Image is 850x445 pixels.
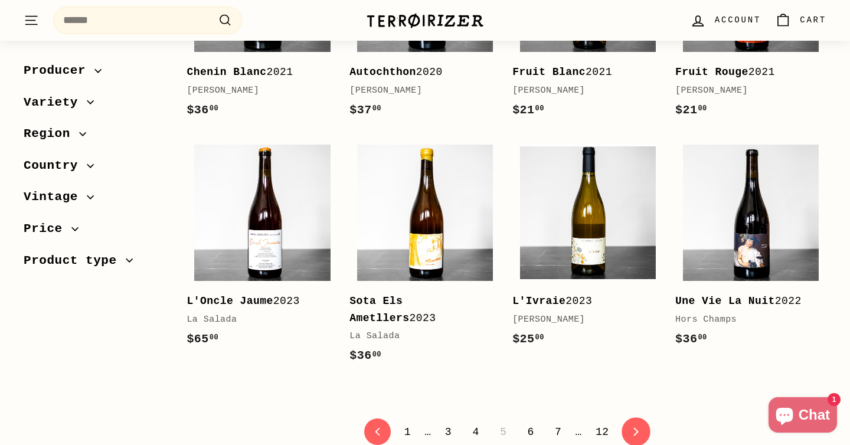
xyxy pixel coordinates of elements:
[349,103,381,117] span: $37
[24,90,168,122] button: Variety
[187,64,326,81] div: 2021
[24,219,71,239] span: Price
[24,58,168,90] button: Producer
[765,397,841,436] inbox-online-store-chat: Shopify online store chat
[675,295,775,307] b: Une Vie La Nuit
[493,422,514,442] span: 5
[512,313,652,327] div: [PERSON_NAME]
[187,103,218,117] span: $36
[187,332,218,346] span: $65
[535,333,544,342] sup: 00
[675,138,826,361] a: Une Vie La Nuit2022Hors Champs
[512,84,652,98] div: [PERSON_NAME]
[397,422,418,442] a: 1
[589,422,616,442] a: 12
[512,295,565,307] b: L'Ivraie
[349,66,416,78] b: Autochthon
[349,349,381,362] span: $36
[187,138,338,361] a: L'Oncle Jaume2023La Salada
[187,313,326,327] div: La Salada
[187,295,273,307] b: L'Oncle Jaume
[24,93,87,113] span: Variety
[675,66,748,78] b: Fruit Rouge
[24,184,168,216] button: Vintage
[187,84,326,98] div: [PERSON_NAME]
[512,332,544,346] span: $25
[698,333,707,342] sup: 00
[438,422,459,442] a: 3
[210,333,218,342] sup: 00
[675,103,707,117] span: $21
[535,104,544,113] sup: 00
[465,422,486,442] a: 4
[576,427,582,437] span: …
[683,3,768,38] a: Account
[349,293,489,327] div: 2023
[675,332,707,346] span: $36
[768,3,833,38] a: Cart
[24,187,87,207] span: Vintage
[24,216,168,248] button: Price
[372,351,381,359] sup: 00
[800,14,826,27] span: Cart
[675,84,815,98] div: [PERSON_NAME]
[187,293,326,310] div: 2023
[372,104,381,113] sup: 00
[512,64,652,81] div: 2021
[675,313,815,327] div: Hors Champs
[349,295,409,324] b: Sota Els Ametllers
[548,422,568,442] a: 7
[349,84,489,98] div: [PERSON_NAME]
[512,66,586,78] b: Fruit Blanc
[675,293,815,310] div: 2022
[24,156,87,176] span: Country
[24,248,168,280] button: Product type
[512,138,663,361] a: L'Ivraie2023[PERSON_NAME]
[349,329,489,343] div: La Salada
[715,14,761,27] span: Account
[24,61,94,81] span: Producer
[512,293,652,310] div: 2023
[520,422,541,442] a: 6
[424,427,431,437] span: …
[24,251,126,271] span: Product type
[349,138,501,378] a: Sota Els Ametllers2023La Salada
[349,64,489,81] div: 2020
[675,64,815,81] div: 2021
[187,66,266,78] b: Chenin Blanc
[210,104,218,113] sup: 00
[512,103,544,117] span: $21
[24,153,168,185] button: Country
[24,121,168,153] button: Region
[24,124,79,144] span: Region
[698,104,707,113] sup: 00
